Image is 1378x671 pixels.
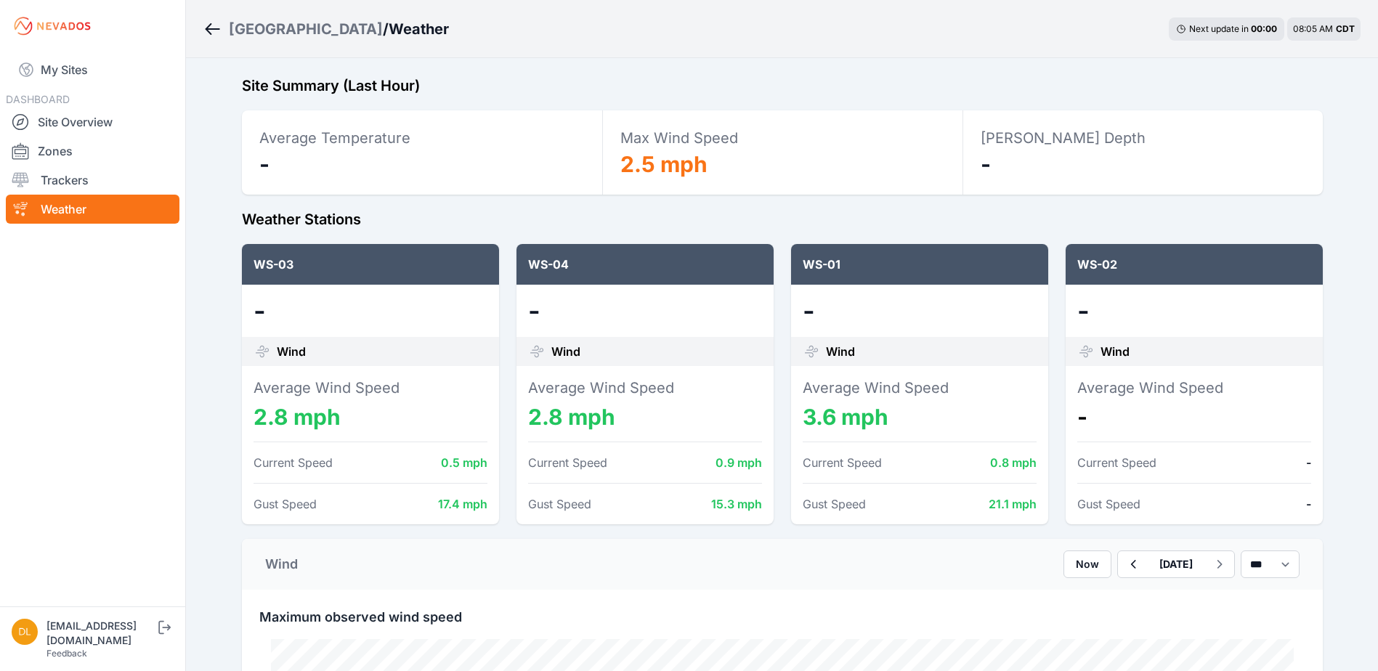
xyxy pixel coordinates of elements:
a: Weather [6,195,179,224]
a: [GEOGRAPHIC_DATA] [229,19,383,39]
button: Now [1063,550,1111,578]
span: Next update in [1189,23,1249,34]
dd: - [528,296,762,325]
div: [EMAIL_ADDRESS][DOMAIN_NAME] [46,619,155,648]
dt: Current Speed [1077,454,1156,471]
dd: 17.4 mph [438,495,487,513]
img: Nevados [12,15,93,38]
dt: Current Speed [528,454,607,471]
div: WS-03 [242,244,499,285]
h2: Weather Stations [242,209,1323,229]
dt: Current Speed [254,454,333,471]
div: WS-01 [791,244,1048,285]
dt: Average Wind Speed [803,378,1037,398]
dd: 21.1 mph [989,495,1037,513]
div: WS-02 [1066,244,1323,285]
dt: Gust Speed [803,495,866,513]
dt: Average Wind Speed [254,378,487,398]
a: Zones [6,137,179,166]
dt: Gust Speed [528,495,591,513]
dd: - [1306,495,1311,513]
div: 00 : 00 [1251,23,1277,35]
dd: - [803,296,1037,325]
span: CDT [1336,23,1355,34]
a: My Sites [6,52,179,87]
div: Maximum observed wind speed [242,590,1323,627]
span: [PERSON_NAME] Depth [981,129,1146,147]
dt: Average Wind Speed [1077,378,1311,398]
span: Wind [826,343,855,360]
dd: - [1077,404,1311,430]
dt: Gust Speed [254,495,317,513]
dd: - [1306,454,1311,471]
dt: Current Speed [803,454,882,471]
span: Max Wind Speed [620,129,738,147]
dd: 3.6 mph [803,404,1037,430]
span: Wind [1101,343,1130,360]
span: DASHBOARD [6,93,70,105]
dd: - [254,296,487,325]
span: - [259,151,269,177]
span: Wind [551,343,580,360]
dd: 2.8 mph [254,404,487,430]
dt: Gust Speed [1077,495,1140,513]
span: 08:05 AM [1293,23,1333,34]
dt: Average Wind Speed [528,378,762,398]
span: Wind [277,343,306,360]
div: WS-04 [516,244,774,285]
a: Trackers [6,166,179,195]
dd: 0.9 mph [716,454,762,471]
h3: Weather [389,19,449,39]
dd: 2.8 mph [528,404,762,430]
span: Average Temperature [259,129,410,147]
dd: 0.8 mph [990,454,1037,471]
img: dlay@prim.com [12,619,38,645]
div: Wind [265,554,298,574]
dd: 0.5 mph [441,454,487,471]
button: [DATE] [1148,551,1204,577]
nav: Breadcrumb [203,10,449,48]
span: / [383,19,389,39]
dd: - [1077,296,1311,325]
span: - [981,151,991,177]
a: Feedback [46,648,87,659]
dd: 15.3 mph [711,495,762,513]
a: Site Overview [6,107,179,137]
h2: Site Summary (Last Hour) [242,76,1323,96]
span: 2.5 mph [620,151,708,177]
